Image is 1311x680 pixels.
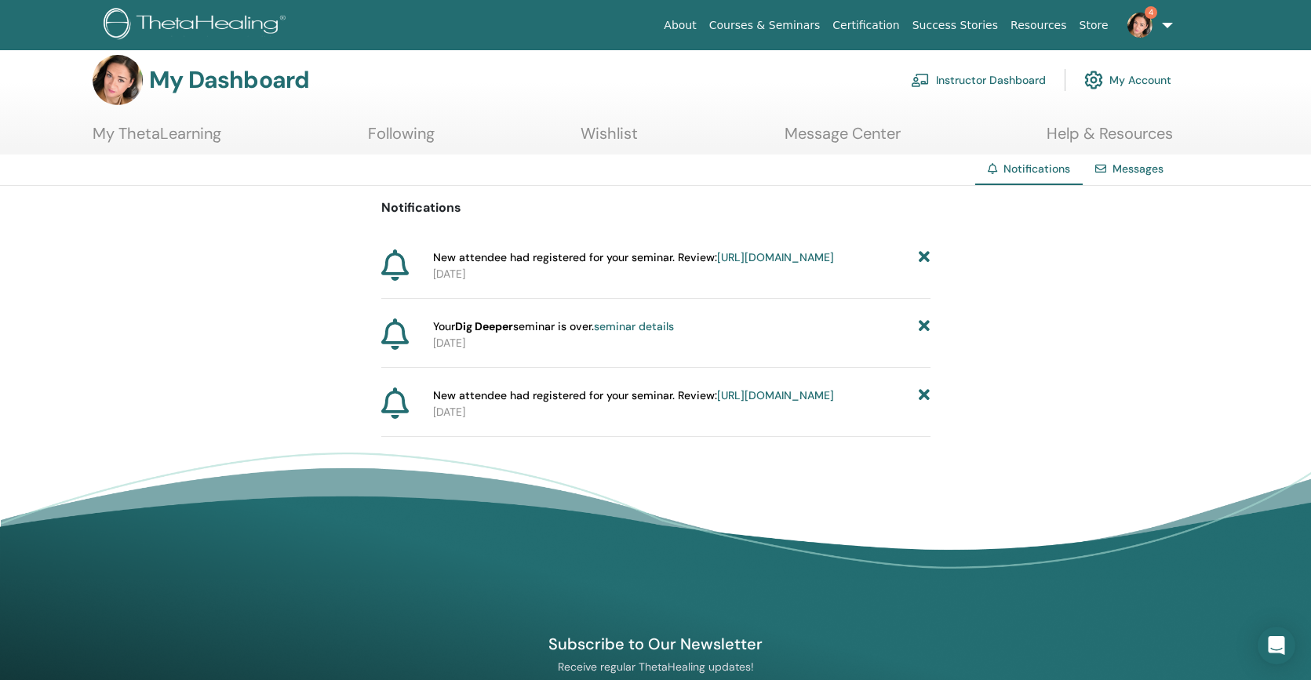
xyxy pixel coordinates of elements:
[433,266,930,282] p: [DATE]
[1113,162,1164,176] a: Messages
[911,63,1046,97] a: Instructor Dashboard
[785,124,901,155] a: Message Center
[475,660,837,674] p: Receive regular ThetaHealing updates!
[594,319,674,333] a: seminar details
[433,249,834,266] span: New attendee had registered for your seminar. Review:
[433,404,930,420] p: [DATE]
[581,124,638,155] a: Wishlist
[433,387,834,404] span: New attendee had registered for your seminar. Review:
[1003,162,1070,176] span: Notifications
[1084,63,1171,97] a: My Account
[93,55,143,105] img: default.jpg
[93,124,221,155] a: My ThetaLearning
[433,335,930,351] p: [DATE]
[717,250,834,264] a: [URL][DOMAIN_NAME]
[1145,6,1157,19] span: 4
[475,634,837,654] h4: Subscribe to Our Newsletter
[657,11,702,40] a: About
[149,66,309,94] h3: My Dashboard
[1004,11,1073,40] a: Resources
[911,73,930,87] img: chalkboard-teacher.svg
[703,11,827,40] a: Courses & Seminars
[455,319,513,333] strong: Dig Deeper
[433,318,674,335] span: Your seminar is over.
[906,11,1004,40] a: Success Stories
[1084,67,1103,93] img: cog.svg
[826,11,905,40] a: Certification
[368,124,435,155] a: Following
[104,8,291,43] img: logo.png
[381,198,930,217] p: Notifications
[717,388,834,402] a: [URL][DOMAIN_NAME]
[1258,627,1295,664] div: Open Intercom Messenger
[1127,13,1153,38] img: default.jpg
[1073,11,1115,40] a: Store
[1047,124,1173,155] a: Help & Resources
